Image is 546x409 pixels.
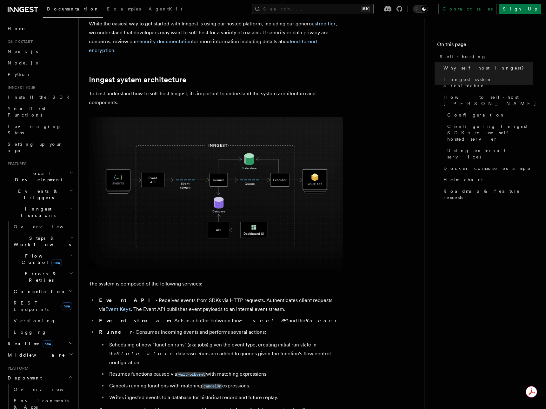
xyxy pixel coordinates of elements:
[177,372,206,377] code: waitForEvent
[437,51,533,62] a: Self-hosting
[8,124,61,135] span: Leveraging Steps
[99,297,156,303] strong: Event API
[445,109,533,121] a: Configuration
[11,221,75,232] a: Overview
[5,161,26,166] span: Features
[11,235,71,248] span: Steps & Workflows
[137,38,192,44] a: security documentation
[99,329,132,335] strong: Runner
[145,2,186,17] a: AgentKit
[5,203,75,221] button: Inngest Functions
[8,60,38,65] span: Node.js
[11,297,75,315] a: REST Endpointsnew
[11,250,75,268] button: Flow Controlnew
[317,21,336,27] a: free tier
[8,25,25,32] span: Home
[5,188,69,201] span: Events & Triggers
[5,372,75,384] button: Deployment
[107,393,343,402] li: Writes ingested events to a database for historical record and future replay.
[89,279,343,288] p: The system is composed of the following services:
[361,6,370,12] kbd: ⌘K
[5,221,75,338] div: Inngest Functions
[443,94,536,107] span: How to self-host [PERSON_NAME]
[11,253,70,265] span: Flow Control
[8,106,45,117] span: Your first Functions
[8,95,73,100] span: Install the SDK
[11,326,75,338] a: Logging
[443,188,533,201] span: Roadmap & feature requests
[11,315,75,326] a: Versioning
[107,370,343,379] li: Resumes functions paused via with matching expressions.
[11,384,75,395] a: Overview
[5,69,75,80] a: Python
[443,65,528,71] span: Why self-host Inngest?
[441,62,533,74] a: Why self-host Inngest?
[443,76,533,89] span: Inngest system architecture
[447,112,505,118] span: Configuration
[447,123,533,142] span: Configuring Inngest SDKs to use self-hosted server
[5,366,29,371] span: Platform
[177,371,206,377] a: waitForEvent
[438,4,496,14] a: Contact sales
[5,185,75,203] button: Events & Triggers
[14,224,79,229] span: Overview
[441,163,533,174] a: Docker compose example
[89,89,343,107] p: To best understand how to self-host Inngest, it's important to understand the system architecture...
[14,387,79,392] span: Overview
[5,340,53,347] span: Realtime
[117,351,176,357] em: State store
[305,318,340,324] em: Runner
[5,57,75,69] a: Node.js
[443,165,531,171] span: Docker compose example
[445,145,533,163] a: Using external services
[441,174,533,185] a: Helm chart
[62,302,72,310] span: new
[441,185,533,203] a: Roadmap & feature requests
[97,296,343,314] li: - Receives events from SDKs via HTTP requests. Authenticates client requests via . The Event API ...
[11,288,66,295] span: Cancellation
[103,2,145,17] a: Examples
[11,271,69,283] span: Errors & Retries
[11,286,75,297] button: Cancellation
[5,375,42,381] span: Deployment
[51,259,62,266] span: new
[5,46,75,57] a: Next.js
[5,103,75,121] a: Your first Functions
[89,19,343,55] p: While the easiest way to get started with Inngest is using our hosted platform, including our gen...
[89,75,186,84] a: Inngest system architecture
[97,328,343,402] li: - Consumes incoming events and performs several actions:
[440,53,486,60] span: Self-hosting
[5,206,69,218] span: Inngest Functions
[107,6,141,11] span: Examples
[5,138,75,156] a: Setting up your app
[252,4,374,14] button: Search...⌘K
[5,85,36,90] span: Inngest tour
[445,121,533,145] a: Configuring Inngest SDKs to use self-hosted server
[5,170,69,183] span: Local Development
[14,330,47,335] span: Logging
[99,318,171,324] strong: Event stream
[5,39,33,44] span: Quick start
[5,349,75,361] button: Middleware
[8,142,62,153] span: Setting up your app
[202,384,222,389] code: cancelOn
[8,49,38,54] span: Next.js
[437,41,533,51] h4: On this page
[11,268,75,286] button: Errors & Retries
[443,177,483,183] span: Helm chart
[107,381,343,391] li: Cancels running functions with matching expressions.
[149,6,182,11] span: AgentKit
[239,318,289,324] em: Event API
[499,4,541,14] a: Sign Up
[202,383,222,389] a: cancelOn
[47,6,99,11] span: Documentation
[43,2,103,18] a: Documentation
[105,306,131,312] a: Event Keys
[5,91,75,103] a: Install the SDK
[413,5,428,13] button: Toggle dark mode
[14,300,49,312] span: REST Endpoints
[107,340,343,367] li: Scheduling of new “function runs” (aka jobs) given the event type, creating initial run state in ...
[441,74,533,91] a: Inngest system architecture
[8,72,31,77] span: Python
[43,340,53,347] span: new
